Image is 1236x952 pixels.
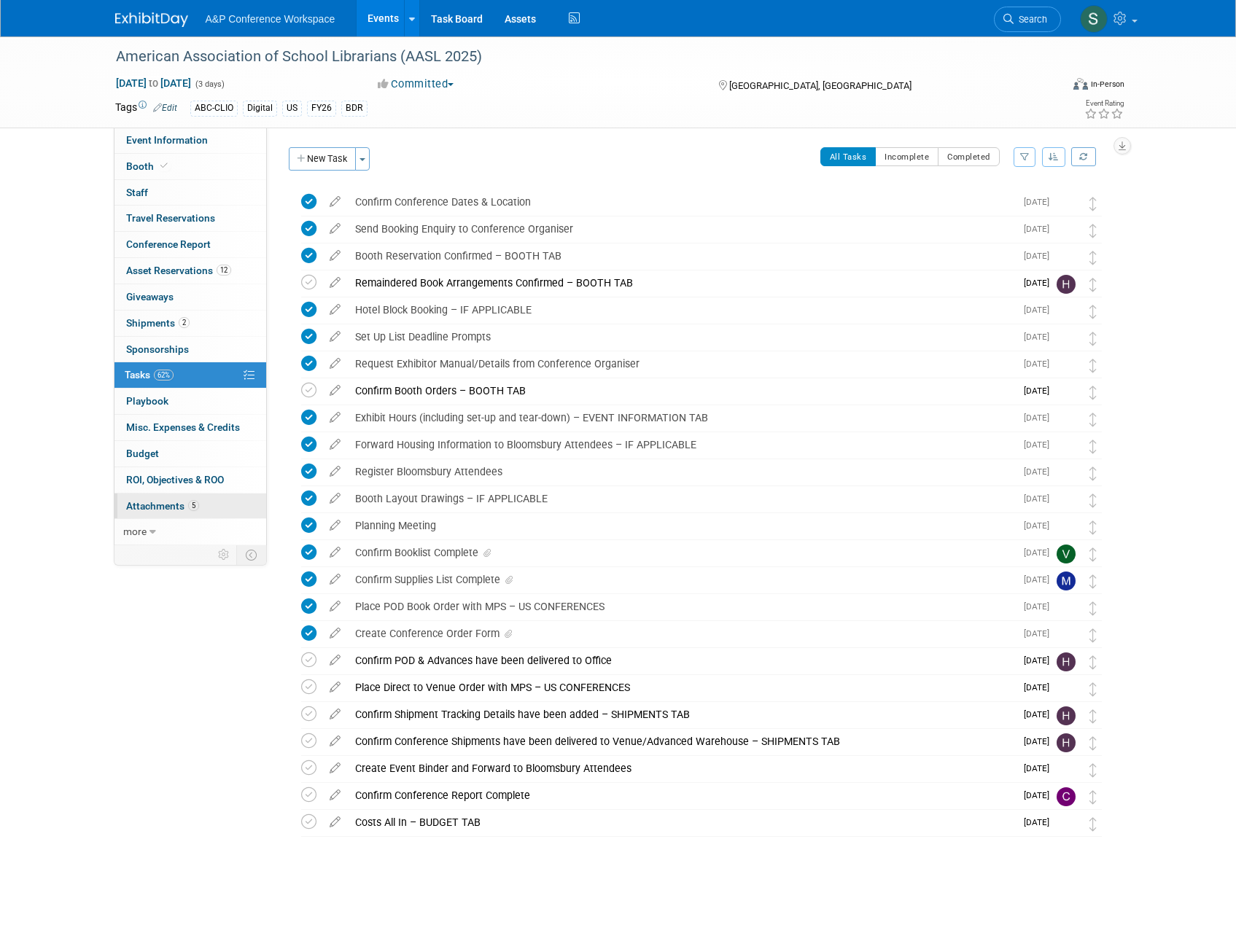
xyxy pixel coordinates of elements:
a: Misc. Expenses & Credits [114,415,266,440]
img: Anne Weston [1057,598,1076,617]
i: Move task [1089,224,1097,238]
div: Send Booking Enquiry to Conference Organiser [348,216,1015,241]
a: edit [322,735,348,748]
span: ROI, Objectives & ROO [126,474,224,485]
span: [DATE] [1024,251,1057,261]
a: edit [322,573,348,586]
span: [DATE] [1024,413,1057,423]
span: [DATE] [1024,440,1057,450]
td: Personalize Event Tab Strip [211,545,237,564]
i: Move task [1089,467,1097,480]
i: Move task [1089,736,1097,750]
div: Place POD Book Order with MPS – US CONFERENCES [348,594,1015,619]
a: Edit [153,103,177,113]
i: Move task [1089,386,1097,399]
a: Shipments2 [114,311,266,336]
span: Sponsorships [126,343,189,355]
img: Anne Weston [1057,464,1076,483]
span: Shipments [126,317,190,329]
a: edit [322,249,348,262]
a: Attachments5 [114,493,266,519]
a: edit [322,330,348,343]
img: Mark Strong [1057,571,1076,590]
div: Request Exhibitor Manual/Details from Conference Organiser [348,351,1015,376]
i: Move task [1089,682,1097,696]
span: to [147,77,160,89]
span: Giveaways [126,291,174,303]
div: Confirm Supplies List Complete [348,567,1015,592]
a: Search [994,7,1061,32]
span: [DATE] [1024,332,1057,342]
a: Conference Report [114,232,266,257]
span: Booth [126,160,171,172]
img: Anne Weston [1057,518,1076,537]
a: Travel Reservations [114,206,266,231]
span: 12 [217,265,231,276]
span: [DATE] [1024,278,1057,288]
div: Confirm Booklist Complete [348,540,1015,565]
i: Move task [1089,601,1097,615]
img: Anne Weston [1057,221,1076,240]
a: ROI, Objectives & ROO [114,467,266,493]
span: (3 days) [194,79,225,89]
button: Completed [938,147,1000,166]
span: Attachments [126,500,199,512]
span: [DATE] [1024,305,1057,315]
i: Move task [1089,305,1097,319]
span: 2 [179,317,190,328]
span: Search [1014,14,1047,25]
span: A&P Conference Workspace [206,13,335,25]
span: Budget [126,448,159,459]
div: American Association of School Librarians (AASL 2025) [111,44,1039,70]
i: Move task [1089,520,1097,534]
i: Move task [1089,251,1097,265]
span: [GEOGRAPHIC_DATA], [GEOGRAPHIC_DATA] [729,80,912,91]
img: Anne Weston [1057,248,1076,267]
div: Confirm Shipment Tracking Details have been added – SHIPMENTS TAB [348,702,1015,727]
span: [DATE] [1024,224,1057,234]
button: Committed [373,77,459,92]
i: Move task [1089,359,1097,372]
img: Hannah Siegel [1057,652,1076,671]
a: edit [322,276,348,289]
span: [DATE] [1024,682,1057,692]
div: BDR [341,101,368,116]
span: Conference Report [126,238,211,250]
span: [DATE] [1024,763,1057,773]
div: Planning Meeting [348,513,1015,538]
img: Anne Weston [1057,814,1076,833]
img: Anne Weston [1057,356,1076,375]
a: edit [322,492,348,505]
i: Move task [1089,278,1097,292]
span: Misc. Expenses & Credits [126,421,240,433]
a: edit [322,600,348,613]
button: All Tasks [820,147,877,166]
span: more [123,526,147,537]
img: Anne Weston [1057,383,1076,402]
div: Confirm Conference Shipments have been delivered to Venue/Advanced Warehouse – SHIPMENTS TAB [348,729,1015,754]
span: [DATE] [1024,520,1057,531]
i: Move task [1089,493,1097,507]
i: Move task [1089,655,1097,669]
span: [DATE] [1024,493,1057,504]
a: edit [322,519,348,532]
span: [DATE] [1024,655,1057,666]
div: Place Direct to Venue Order with MPS – US CONFERENCES [348,675,1015,700]
a: edit [322,816,348,829]
td: Toggle Event Tabs [236,545,266,564]
img: Anne Weston [1057,329,1076,348]
img: Anne Weston [1057,194,1076,213]
div: Create Conference Order Form [348,621,1015,646]
a: edit [322,465,348,478]
div: Costs All In – BUDGET TAB [348,810,1015,835]
a: Playbook [114,389,266,414]
span: [DATE] [1024,628,1057,639]
i: Move task [1089,763,1097,777]
div: Event Format [975,76,1125,98]
a: edit [322,357,348,370]
a: Staff [114,180,266,206]
span: [DATE] [1024,736,1057,746]
img: Samantha Klein [1080,5,1108,33]
span: Travel Reservations [126,212,215,224]
a: edit [322,654,348,667]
